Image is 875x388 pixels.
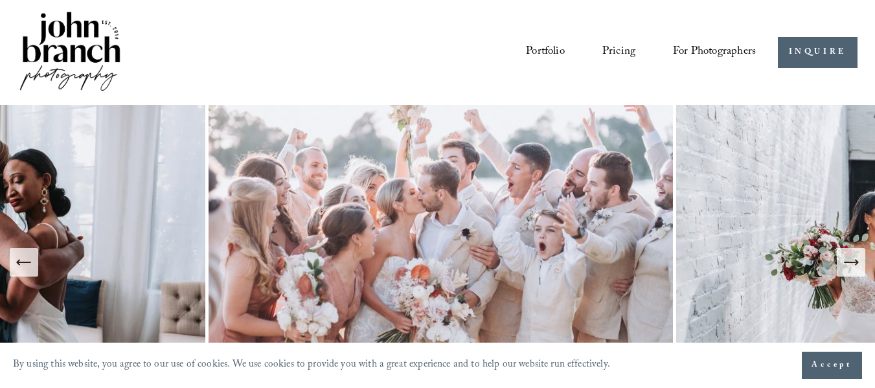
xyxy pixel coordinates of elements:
p: By using this website, you agree to our use of cookies. We use cookies to provide you with a grea... [13,356,610,375]
button: Accept [802,352,862,379]
a: INQUIRE [778,37,858,69]
img: John Branch IV Photography [17,9,122,97]
a: Pricing [602,40,635,64]
button: Previous Slide [10,248,38,277]
button: Next Slide [837,248,865,277]
span: For Photographers [673,41,756,63]
a: Portfolio [526,40,565,64]
span: Accept [812,359,852,372]
a: folder dropdown [673,40,756,64]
